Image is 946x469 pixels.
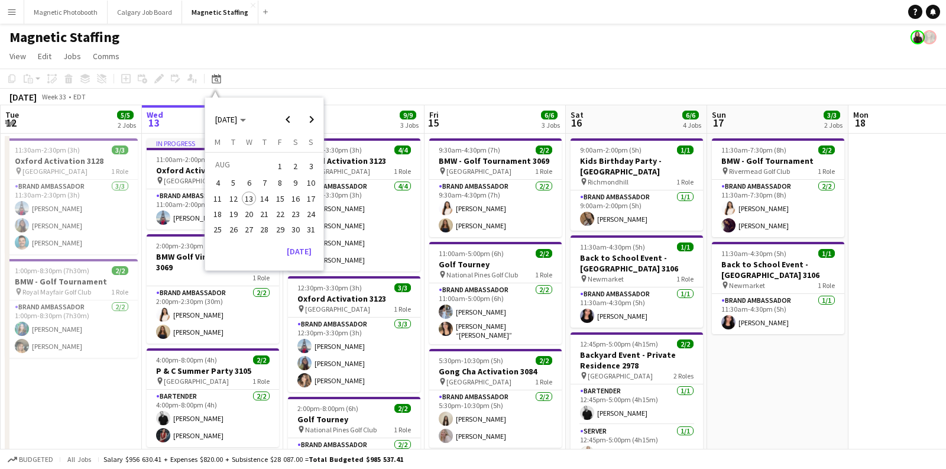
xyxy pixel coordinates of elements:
[117,111,134,119] span: 5/5
[712,180,844,237] app-card-role: Brand Ambassador2/211:30am-7:30pm (8h)[PERSON_NAME][PERSON_NAME]
[535,377,552,386] span: 1 Role
[911,30,925,44] app-user-avatar: Maria Lopes
[439,249,504,258] span: 11:00am-5:00pm (6h)
[272,191,287,206] button: 15-08-2025
[439,356,503,365] span: 5:30pm-10:30pm (5h)
[147,138,279,229] div: In progress11:00am-2:00pm (3h)1/1Oxford Activation 3127 [GEOGRAPHIC_DATA]1 RoleBrand Ambassador1/...
[253,355,270,364] span: 2/2
[272,222,287,237] button: 29-08-2025
[22,167,88,176] span: [GEOGRAPHIC_DATA]
[24,1,108,24] button: Magnetic Photobooth
[93,51,119,62] span: Comms
[111,287,128,296] span: 1 Role
[580,242,645,251] span: 11:30am-4:30pm (5h)
[5,259,138,358] app-job-card: 1:00pm-8:30pm (7h30m)2/2BMW - Golf Tournament Royal Mayfair Golf Club1 RoleBrand Ambassador2/21:0...
[108,1,182,24] button: Calgary Job Board
[288,175,303,190] button: 09-08-2025
[147,251,279,273] h3: BMW Golf Virtual Training 3069
[118,121,136,130] div: 2 Jobs
[288,138,420,271] app-job-card: 12:30pm-3:30pm (3h)4/4Oxford Activation 3123 [GEOGRAPHIC_DATA]1 RoleBrand Ambassador4/412:30pm-3:...
[263,137,267,147] span: T
[429,283,562,344] app-card-role: Brand Ambassador2/211:00am-5:00pm (6h)[PERSON_NAME][PERSON_NAME] “[PERSON_NAME]” [PERSON_NAME]
[147,234,279,344] app-job-card: 2:00pm-2:30pm (30m)2/2BMW Golf Virtual Training 30691 RoleBrand Ambassador2/22:00pm-2:30pm (30m)[...
[112,266,128,275] span: 2/2
[400,111,416,119] span: 9/9
[226,176,241,190] span: 5
[304,207,318,221] span: 24
[226,191,241,206] button: 12-08-2025
[59,48,86,64] a: Jobs
[156,155,221,164] span: 11:00am-2:00pm (3h)
[853,109,869,120] span: Mon
[536,145,552,154] span: 2/2
[288,293,420,304] h3: Oxford Activation 3123
[73,92,86,101] div: EDT
[571,425,703,465] app-card-role: Server1/112:45pm-5:00pm (4h15m)[PERSON_NAME]
[273,222,287,237] span: 29
[429,259,562,270] h3: Golf Tourney
[5,156,138,166] h3: Oxford Activation 3128
[304,222,318,237] span: 31
[282,242,316,261] button: [DATE]
[288,156,420,166] h3: Oxford Activation 3123
[721,249,786,258] span: 11:30am-4:30pm (5h)
[242,207,256,221] span: 20
[542,121,560,130] div: 3 Jobs
[278,137,282,147] span: F
[211,176,225,190] span: 4
[710,116,726,130] span: 17
[571,253,703,274] h3: Back to School Event - [GEOGRAPHIC_DATA] 3106
[241,206,257,222] button: 20-08-2025
[676,274,694,283] span: 1 Role
[304,192,318,206] span: 17
[305,167,370,176] span: [GEOGRAPHIC_DATA]
[394,425,411,434] span: 1 Role
[305,305,370,313] span: [GEOGRAPHIC_DATA]
[226,206,241,222] button: 19-08-2025
[15,145,80,154] span: 11:30am-2:30pm (3h)
[683,121,701,130] div: 4 Jobs
[211,207,225,221] span: 18
[210,191,225,206] button: 11-08-2025
[257,222,271,237] span: 28
[242,222,256,237] span: 27
[4,116,19,130] span: 12
[429,109,439,120] span: Fri
[721,145,786,154] span: 11:30am-7:30pm (8h)
[429,138,562,237] div: 9:30am-4:30pm (7h)2/2BMW - Golf Tournament 3069 [GEOGRAPHIC_DATA]1 RoleBrand Ambassador2/29:30am-...
[571,332,703,465] app-job-card: 12:45pm-5:00pm (4h15m)2/2Backyard Event - Private Residence 2978 [GEOGRAPHIC_DATA]2 RolesBartende...
[535,167,552,176] span: 1 Role
[241,175,257,190] button: 06-08-2025
[429,156,562,166] h3: BMW - Golf Tournament 3069
[19,455,53,464] span: Budgeted
[571,109,584,120] span: Sat
[297,145,362,154] span: 12:30pm-3:30pm (3h)
[210,175,225,190] button: 04-08-2025
[288,318,420,392] app-card-role: Brand Ambassador3/312:30pm-3:30pm (3h)[PERSON_NAME][PERSON_NAME][PERSON_NAME]
[297,404,358,413] span: 2:00pm-8:00pm (6h)
[226,222,241,237] button: 26-08-2025
[147,138,279,148] div: In progress
[5,138,138,254] app-job-card: 11:30am-2:30pm (3h)3/3Oxford Activation 3128 [GEOGRAPHIC_DATA]1 RoleBrand Ambassador3/311:30am-2:...
[677,145,694,154] span: 1/1
[210,109,251,130] button: Choose month and year
[242,192,256,206] span: 13
[257,192,271,206] span: 14
[676,177,694,186] span: 1 Role
[303,206,319,222] button: 24-08-2025
[147,348,279,447] div: 4:00pm-8:00pm (4h)2/2P & C Summer Party 3105 [GEOGRAPHIC_DATA]1 RoleBartender2/24:00pm-8:00pm (4h...
[288,276,420,392] app-job-card: 12:30pm-3:30pm (3h)3/3Oxford Activation 3123 [GEOGRAPHIC_DATA]1 RoleBrand Ambassador3/312:30pm-3:...
[273,176,287,190] span: 8
[922,30,937,44] app-user-avatar: Bianca Fantauzzi
[246,137,252,147] span: W
[394,283,411,292] span: 3/3
[429,242,562,344] app-job-card: 11:00am-5:00pm (6h)2/2Golf Tourney National Pines Golf Club1 RoleBrand Ambassador2/211:00am-5:00p...
[147,286,279,344] app-card-role: Brand Ambassador2/22:00pm-2:30pm (30m)[PERSON_NAME][PERSON_NAME]
[571,384,703,425] app-card-role: Bartender1/112:45pm-5:00pm (4h15m)[PERSON_NAME]
[288,191,303,206] button: 16-08-2025
[439,145,500,154] span: 9:30am-4:30pm (7h)
[231,137,235,147] span: T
